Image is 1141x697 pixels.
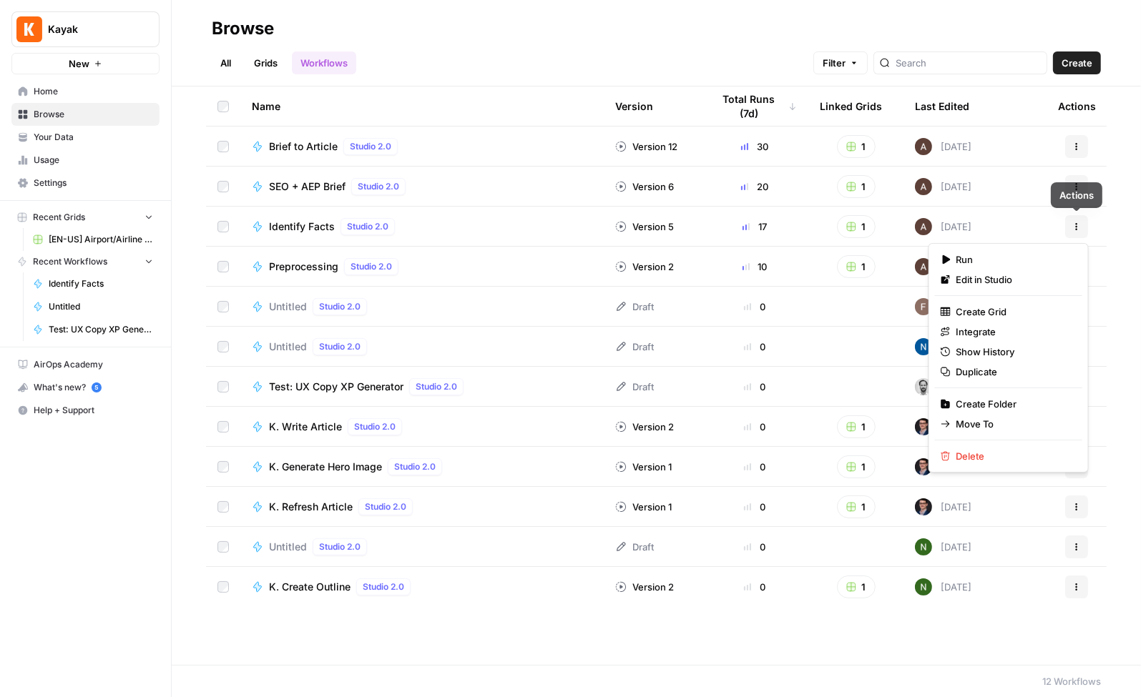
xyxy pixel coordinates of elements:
[956,417,1071,431] span: Move To
[252,258,592,275] a: PreprocessingStudio 2.0
[252,218,592,235] a: Identify FactsStudio 2.0
[820,86,882,126] div: Linked Grids
[712,86,797,126] div: Total Runs (7d)
[252,138,592,155] a: Brief to ArticleStudio 2.0
[49,233,153,246] span: [EN-US] Airport/Airline Content Refresh
[252,338,592,355] a: UntitledStudio 2.0
[712,500,797,514] div: 0
[212,51,240,74] a: All
[92,382,102,392] a: 5
[365,500,406,513] span: Studio 2.0
[915,86,969,126] div: Last Edited
[34,358,153,371] span: AirOps Academy
[269,179,346,194] span: SEO + AEP Brief
[915,258,971,275] div: [DATE]
[915,418,971,435] div: [DATE]
[712,300,797,314] div: 0
[915,338,932,355] img: n7pe0zs00y391qjouxmgrq5783et
[956,365,1071,379] span: Duplicate
[11,80,160,103] a: Home
[956,252,1071,267] span: Run
[252,378,592,395] a: Test: UX Copy XP GeneratorStudio 2.0
[615,540,654,554] div: Draft
[34,404,153,417] span: Help + Support
[252,418,592,435] a: K. Write ArticleStudio 2.0
[416,380,457,393] span: Studio 2.0
[837,415,876,438] button: 1
[34,85,153,98] span: Home
[11,126,160,149] a: Your Data
[252,578,592,595] a: K. Create OutlineStudio 2.0
[34,154,153,167] span: Usage
[915,218,971,235] div: [DATE]
[363,580,404,593] span: Studio 2.0
[34,177,153,189] span: Settings
[615,500,672,514] div: Version 1
[49,323,153,336] span: Test: UX Copy XP Generator
[269,259,338,274] span: Preprocessing
[712,380,797,394] div: 0
[712,460,797,474] div: 0
[915,178,971,195] div: [DATE]
[915,138,932,155] img: wtbmvrjo3qvncyiyitl6zoukl9gz
[350,140,391,153] span: Studio 2.0
[956,449,1071,463] span: Delete
[823,56,846,70] span: Filter
[252,298,592,315] a: UntitledStudio 2.0
[712,139,797,154] div: 30
[292,51,356,74] a: Workflows
[956,345,1071,359] span: Show History
[11,399,160,422] button: Help + Support
[16,16,42,42] img: Kayak Logo
[269,540,307,554] span: Untitled
[269,460,382,474] span: K. Generate Hero Image
[956,397,1071,411] span: Create Folder
[26,272,160,295] a: Identify Facts
[915,378,971,395] div: [DATE]
[1058,86,1096,126] div: Actions
[956,325,1071,339] span: Integrate
[712,219,797,234] div: 17
[11,207,160,228] button: Recent Grids
[915,538,971,555] div: [DATE]
[915,218,932,235] img: wtbmvrjo3qvncyiyitl6zoukl9gz
[354,420,396,433] span: Studio 2.0
[915,418,932,435] img: ldmwv53b2lcy2toudj0k1c5n5o6j
[252,498,592,515] a: K. Refresh ArticleStudio 2.0
[712,340,797,354] div: 0
[319,340,361,353] span: Studio 2.0
[319,300,361,313] span: Studio 2.0
[11,353,160,376] a: AirOps Academy
[351,260,392,273] span: Studio 2.0
[915,138,971,155] div: [DATE]
[252,538,592,555] a: UntitledStudio 2.0
[11,53,160,74] button: New
[11,11,160,47] button: Workspace: Kayak
[11,376,160,399] button: What's new? 5
[837,255,876,278] button: 1
[915,498,971,515] div: [DATE]
[915,258,932,275] img: wtbmvrjo3qvncyiyitl6zoukl9gz
[915,578,971,595] div: [DATE]
[712,580,797,594] div: 0
[33,211,85,224] span: Recent Grids
[33,255,107,268] span: Recent Workflows
[269,219,335,234] span: Identify Facts
[615,580,674,594] div: Version 2
[269,580,351,594] span: K. Create Outline
[26,295,160,318] a: Untitled
[956,272,1071,287] span: Edit in Studio
[615,300,654,314] div: Draft
[712,540,797,554] div: 0
[94,384,98,391] text: 5
[34,131,153,144] span: Your Data
[896,56,1041,70] input: Search
[915,178,932,195] img: wtbmvrjo3qvncyiyitl6zoukl9gz
[269,300,307,314] span: Untitled
[11,251,160,272] button: Recent Workflows
[12,377,159,398] div: What's new?
[837,455,876,478] button: 1
[319,540,361,553] span: Studio 2.0
[269,340,307,354] span: Untitled
[1062,56,1092,70] span: Create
